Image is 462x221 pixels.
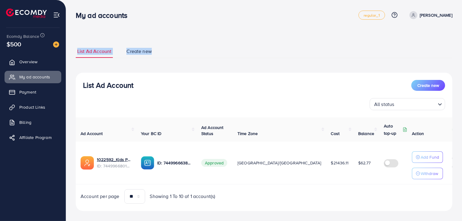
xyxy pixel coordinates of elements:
span: $21436.11 [331,160,349,166]
img: ic-ads-acc.e4c84228.svg [81,156,94,170]
span: All status [373,100,396,109]
div: <span class='underline'>1022592_Kids Plaza_1734580571647</span></br>7449966801595088913 [97,157,131,169]
p: Add Fund [421,153,439,161]
span: Balance [358,130,374,137]
span: Cost [331,130,340,137]
span: My ad accounts [19,74,50,80]
img: image [53,41,59,48]
span: Billing [19,119,31,125]
span: Your BC ID [141,130,162,137]
span: [GEOGRAPHIC_DATA]/[GEOGRAPHIC_DATA] [237,160,321,166]
span: Showing 1 To 10 of 1 account(s) [150,193,215,200]
button: Add Fund [412,151,443,163]
span: Affiliate Program [19,134,52,140]
span: Payment [19,89,36,95]
span: Create new [126,48,152,55]
span: Ad Account [81,130,103,137]
span: Time Zone [237,130,258,137]
a: Product Links [5,101,61,113]
p: ID: 7449966638168178689 [157,159,192,167]
h3: List Ad Account [83,81,133,90]
h3: My ad accounts [76,11,132,20]
span: List Ad Account [77,48,111,55]
p: Withdraw [421,170,438,177]
a: My ad accounts [5,71,61,83]
span: Overview [19,59,37,65]
span: Product Links [19,104,45,110]
a: [PERSON_NAME] [407,11,452,19]
span: $62.77 [358,160,371,166]
span: $500 [7,40,21,48]
span: Account per page [81,193,119,200]
a: Affiliate Program [5,131,61,143]
span: Action [412,130,424,137]
img: menu [53,12,60,18]
img: logo [6,8,47,18]
span: Ecomdy Balance [7,33,39,39]
span: Create new [417,82,439,88]
a: Payment [5,86,61,98]
span: Ad Account Status [201,124,224,137]
a: regular_1 [358,11,385,20]
span: ID: 7449966801595088913 [97,163,131,169]
a: 1022592_Kids Plaza_1734580571647 [97,157,131,163]
p: Auto top-up [384,122,401,137]
button: Withdraw [412,168,443,179]
input: Search for option [396,99,435,109]
iframe: Chat [436,194,457,216]
div: Search for option [370,98,445,110]
p: [PERSON_NAME] [420,12,452,19]
img: ic-ba-acc.ded83a64.svg [141,156,154,170]
span: Approved [201,159,227,167]
button: Create new [411,80,445,91]
a: Overview [5,56,61,68]
a: Billing [5,116,61,128]
span: regular_1 [364,13,380,17]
